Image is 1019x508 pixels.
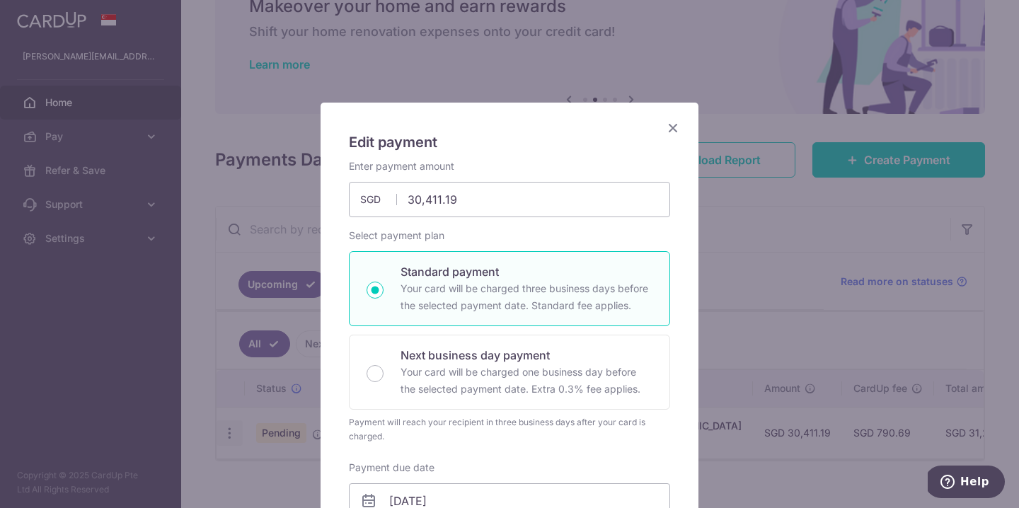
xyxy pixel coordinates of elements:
[349,182,670,217] input: 0.00
[349,229,444,243] label: Select payment plan
[360,192,397,207] span: SGD
[349,159,454,173] label: Enter payment amount
[664,120,681,137] button: Close
[401,280,652,314] p: Your card will be charged three business days before the selected payment date. Standard fee appl...
[401,263,652,280] p: Standard payment
[349,415,670,444] div: Payment will reach your recipient in three business days after your card is charged.
[401,347,652,364] p: Next business day payment
[401,364,652,398] p: Your card will be charged one business day before the selected payment date. Extra 0.3% fee applies.
[349,461,434,475] label: Payment due date
[928,466,1005,501] iframe: Opens a widget where you can find more information
[349,131,670,154] h5: Edit payment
